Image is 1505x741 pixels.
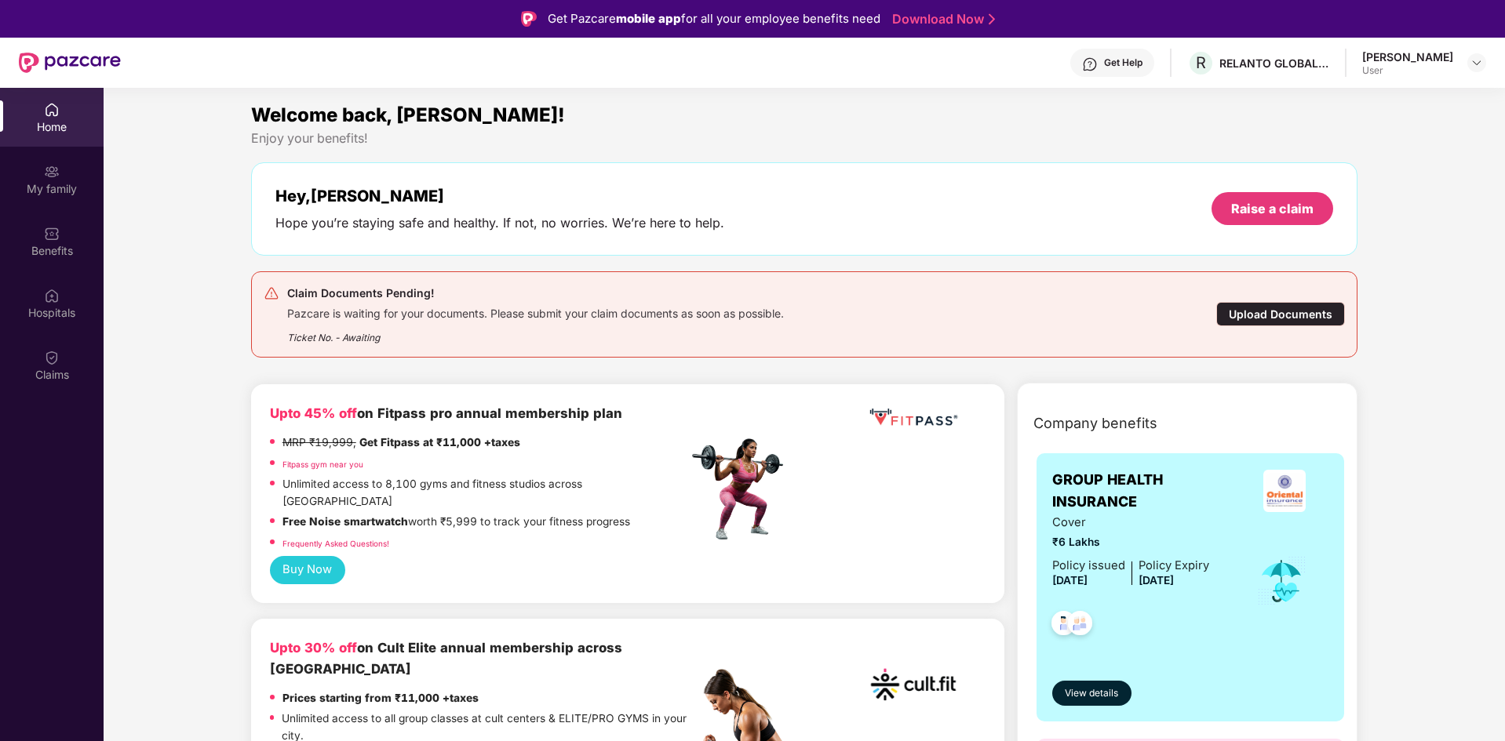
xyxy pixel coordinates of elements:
button: Buy Now [270,556,345,585]
div: Policy issued [1052,557,1125,575]
div: Enjoy your benefits! [251,130,1358,147]
span: [DATE] [1052,574,1088,587]
a: Fitpass gym near you [282,459,363,469]
div: Get Pazcare for all your employee benefits need [548,9,880,28]
button: View details [1052,681,1131,706]
a: Frequently Asked Questions! [282,539,389,548]
img: Logo [521,11,537,27]
div: Get Help [1104,56,1142,69]
img: svg+xml;base64,PHN2ZyB3aWR0aD0iMjAiIGhlaWdodD0iMjAiIHZpZXdCb3g9IjAgMCAyMCAyMCIgZmlsbD0ibm9uZSIgeG... [44,164,60,180]
img: New Pazcare Logo [19,53,121,73]
strong: Prices starting from ₹11,000 +taxes [282,692,479,704]
img: fppp.png [866,403,960,432]
img: svg+xml;base64,PHN2ZyB4bWxucz0iaHR0cDovL3d3dy53My5vcmcvMjAwMC9zdmciIHdpZHRoPSI0OC45NDMiIGhlaWdodD... [1044,606,1083,645]
img: svg+xml;base64,PHN2ZyBpZD0iRHJvcGRvd24tMzJ4MzIiIHhtbG5zPSJodHRwOi8vd3d3LnczLm9yZy8yMDAwL3N2ZyIgd2... [1470,56,1483,69]
span: GROUP HEALTH INSURANCE [1052,469,1240,514]
div: Pazcare is waiting for your documents. Please submit your claim documents as soon as possible. [287,303,784,321]
div: [PERSON_NAME] [1362,49,1453,64]
img: fpp.png [687,434,797,544]
div: Hey, [PERSON_NAME] [275,187,724,205]
span: [DATE] [1139,574,1174,587]
div: Claim Documents Pending! [287,284,784,303]
b: on Cult Elite annual membership across [GEOGRAPHIC_DATA] [270,640,622,676]
div: Raise a claim [1231,200,1314,217]
div: RELANTO GLOBAL PRIVATE LIMITED [1219,56,1329,71]
img: svg+xml;base64,PHN2ZyBpZD0iQ2xhaW0iIHhtbG5zPSJodHRwOi8vd3d3LnczLm9yZy8yMDAwL3N2ZyIgd2lkdGg9IjIwIi... [44,350,60,365]
span: Company benefits [1033,412,1157,434]
img: svg+xml;base64,PHN2ZyBpZD0iQmVuZWZpdHMiIHhtbG5zPSJodHRwOi8vd3d3LnczLm9yZy8yMDAwL3N2ZyIgd2lkdGg9Ij... [44,226,60,242]
span: ₹6 Lakhs [1052,534,1209,551]
b: Upto 45% off [270,405,357,421]
span: View details [1065,686,1118,701]
b: Upto 30% off [270,640,357,656]
p: Unlimited access to 8,100 gyms and fitness studios across [GEOGRAPHIC_DATA] [282,476,687,510]
img: svg+xml;base64,PHN2ZyBpZD0iSG9tZSIgeG1sbnM9Imh0dHA6Ly93d3cudzMub3JnLzIwMDAvc3ZnIiB3aWR0aD0iMjAiIG... [44,102,60,118]
img: svg+xml;base64,PHN2ZyBpZD0iSGVscC0zMngzMiIgeG1sbnM9Imh0dHA6Ly93d3cudzMub3JnLzIwMDAvc3ZnIiB3aWR0aD... [1082,56,1098,72]
img: insurerLogo [1263,470,1306,512]
b: on Fitpass pro annual membership plan [270,405,622,421]
strong: Get Fitpass at ₹11,000 +taxes [359,436,520,449]
div: User [1362,64,1453,77]
img: svg+xml;base64,PHN2ZyBpZD0iSG9zcGl0YWxzIiB4bWxucz0iaHR0cDovL3d3dy53My5vcmcvMjAwMC9zdmciIHdpZHRoPS... [44,288,60,303]
img: svg+xml;base64,PHN2ZyB4bWxucz0iaHR0cDovL3d3dy53My5vcmcvMjAwMC9zdmciIHdpZHRoPSI0OC45NDMiIGhlaWdodD... [1061,606,1099,645]
strong: Free Noise smartwatch [282,515,408,528]
div: Policy Expiry [1139,557,1209,575]
a: Download Now [892,11,990,27]
span: Cover [1052,514,1209,532]
del: MRP ₹19,999, [282,436,356,449]
div: Ticket No. - Awaiting [287,321,784,345]
img: Stroke [989,11,995,27]
span: R [1196,53,1206,72]
div: Hope you’re staying safe and healthy. If not, no worries. We’re here to help. [275,215,724,231]
img: cult.png [866,637,960,732]
p: worth ₹5,999 to track your fitness progress [282,514,630,531]
span: Welcome back, [PERSON_NAME]! [251,104,565,126]
div: Upload Documents [1216,302,1345,326]
img: svg+xml;base64,PHN2ZyB4bWxucz0iaHR0cDovL3d3dy53My5vcmcvMjAwMC9zdmciIHdpZHRoPSIyNCIgaGVpZ2h0PSIyNC... [264,285,279,301]
img: icon [1256,555,1307,607]
strong: mobile app [616,11,681,26]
